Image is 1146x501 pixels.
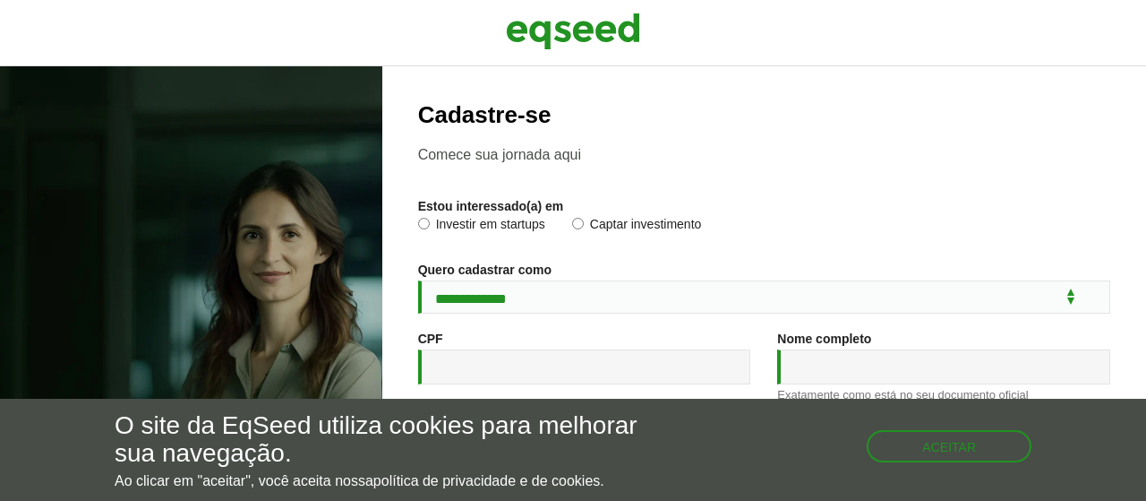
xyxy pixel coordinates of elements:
input: Investir em startups [418,218,430,229]
label: Captar investimento [572,218,702,236]
img: EqSeed Logo [506,9,640,54]
label: Estou interessado(a) em [418,200,564,212]
div: Exatamente como está no seu documento oficial [777,389,1110,401]
p: Ao clicar em "aceitar", você aceita nossa . [115,472,664,489]
h5: O site da EqSeed utiliza cookies para melhorar sua navegação. [115,412,664,468]
label: Nome completo [777,333,871,345]
button: Aceitar [867,430,1031,462]
h2: Cadastre-se [418,102,1110,128]
p: Comece sua jornada aqui [418,146,1110,163]
label: CPF [418,333,443,345]
label: Quero cadastrar como [418,263,552,276]
input: Captar investimento [572,218,584,229]
a: política de privacidade e de cookies [373,474,601,488]
label: Investir em startups [418,218,545,236]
